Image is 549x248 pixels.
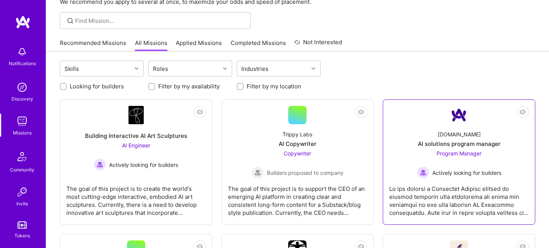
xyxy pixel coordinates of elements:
i: icon Chevron [223,67,227,70]
div: Lo ips dolorsi a Consectet Adipisc elitsed do eiusmod temporin utla etdolorema ali enima min veni... [389,179,529,217]
img: Invite [14,184,30,200]
span: Actively looking for builders [432,169,501,177]
a: Not Interested [294,38,342,51]
span: Program Manager [437,150,482,157]
div: Industries [239,63,270,74]
div: The goal of this project is to support the CEO of an emerging AI platform in creating clear and c... [228,179,368,217]
div: Community [10,166,34,174]
div: Roles [151,63,170,74]
input: Find Mission... [75,17,245,25]
label: Filter by my location [247,82,301,90]
div: Discovery [11,95,33,103]
img: Company Logo [450,106,468,124]
i: icon EyeClosed [520,109,526,115]
label: Looking for builders [70,82,124,90]
img: tokens [18,221,27,229]
div: Trippy Labs [283,130,312,138]
i: icon Chevron [311,67,315,70]
a: Completed Missions [231,39,286,51]
a: Recommended Missions [60,39,126,51]
div: Missions [13,129,32,137]
a: Applied Missions [176,39,222,51]
div: Building Interactive AI Art Sculptures [85,132,187,140]
div: Invite [16,200,28,208]
i: icon Chevron [135,67,138,70]
div: AI solutions program manager [418,140,501,148]
span: Copywriter [284,150,311,157]
img: logo [15,15,30,29]
img: Builders proposed to company [252,166,264,179]
img: Community [13,147,31,166]
div: [DOMAIN_NAME] [438,130,481,138]
img: bell [14,44,30,59]
div: AI Copywriter [279,140,316,148]
img: teamwork [14,114,30,129]
img: Actively looking for builders [94,158,106,171]
div: Skills [63,63,81,74]
div: The goal of this project is to create the world's most cutting-edge interactive, embodied AI art ... [66,179,206,217]
span: Actively looking for builders [109,161,178,169]
span: Builders proposed to company [267,169,344,177]
span: AI Engineer [122,142,150,149]
i: icon EyeClosed [358,109,364,115]
div: Tokens [14,232,30,240]
i: icon EyeClosed [197,109,203,115]
i: icon SearchGrey [66,16,75,25]
img: discovery [14,80,30,95]
a: All Missions [135,39,167,51]
div: Notifications [9,59,36,67]
img: Actively looking for builders [417,166,429,179]
img: Company Logo [128,106,144,124]
label: Filter by my availability [158,82,220,90]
